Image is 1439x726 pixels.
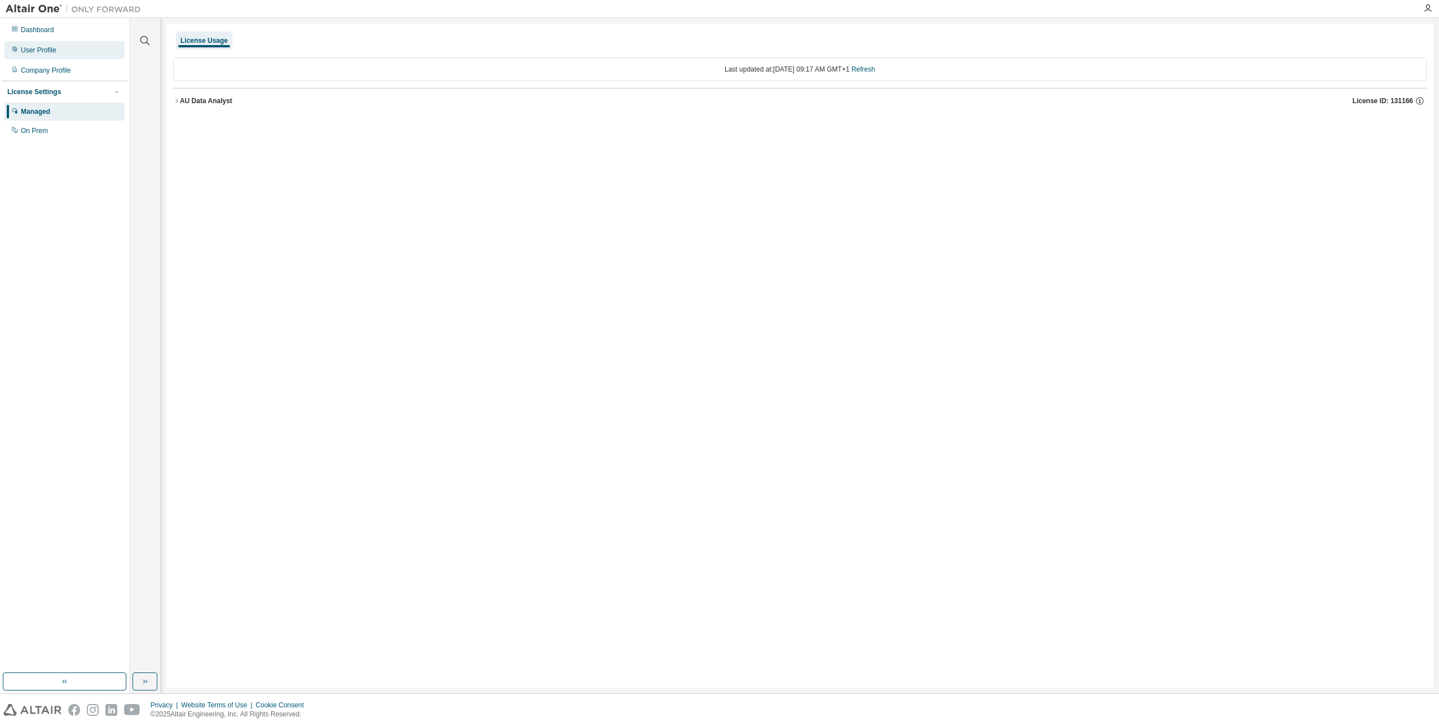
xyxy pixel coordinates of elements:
[180,36,228,45] div: License Usage
[1353,96,1413,105] span: License ID: 131166
[124,704,140,716] img: youtube.svg
[21,46,56,55] div: User Profile
[68,704,80,716] img: facebook.svg
[21,25,54,34] div: Dashboard
[173,57,1427,81] div: Last updated at: [DATE] 09:17 AM GMT+1
[181,701,255,710] div: Website Terms of Use
[151,710,311,719] p: © 2025 Altair Engineering, Inc. All Rights Reserved.
[255,701,310,710] div: Cookie Consent
[173,88,1427,113] button: AU Data AnalystLicense ID: 131166
[7,87,61,96] div: License Settings
[851,65,875,73] a: Refresh
[105,704,117,716] img: linkedin.svg
[6,3,147,15] img: Altair One
[21,107,50,116] div: Managed
[87,704,99,716] img: instagram.svg
[3,704,61,716] img: altair_logo.svg
[151,701,181,710] div: Privacy
[21,126,48,135] div: On Prem
[180,96,232,105] div: AU Data Analyst
[21,66,71,75] div: Company Profile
